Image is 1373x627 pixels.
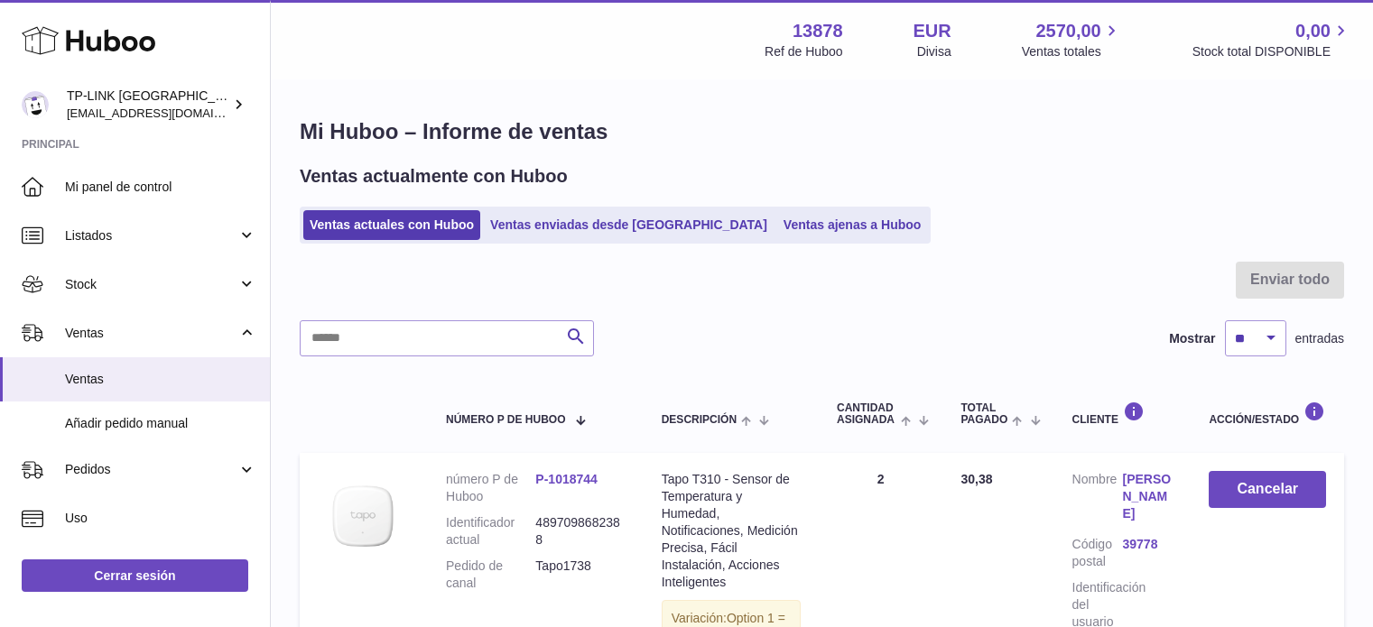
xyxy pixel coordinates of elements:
[484,210,774,240] a: Ventas enviadas desde [GEOGRAPHIC_DATA]
[914,19,951,43] strong: EUR
[1209,471,1326,508] button: Cancelar
[446,471,535,505] dt: número P de Huboo
[300,117,1344,146] h1: Mi Huboo – Informe de ventas
[1209,401,1326,426] div: Acción/Estado
[1122,471,1173,522] a: [PERSON_NAME]
[22,91,49,118] img: internalAdmin-13878@internal.huboo.com
[960,472,992,486] span: 30,38
[1169,330,1215,347] label: Mostrar
[1022,19,1122,60] a: 2570,00 Ventas totales
[65,227,237,244] span: Listados
[837,402,896,426] span: Cantidad ASIGNADA
[65,510,256,527] span: Uso
[535,558,625,592] dd: Tapo1738
[65,461,237,478] span: Pedidos
[535,514,625,549] dd: 4897098682388
[765,43,842,60] div: Ref de Huboo
[1022,43,1122,60] span: Ventas totales
[65,179,256,196] span: Mi panel de control
[1192,43,1351,60] span: Stock total DISPONIBLE
[446,558,535,592] dt: Pedido de canal
[446,514,535,549] dt: Identificador actual
[303,210,480,240] a: Ventas actuales con Huboo
[793,19,843,43] strong: 13878
[65,325,237,342] span: Ventas
[960,402,1007,426] span: Total pagado
[917,43,951,60] div: Divisa
[1295,330,1344,347] span: entradas
[1295,19,1331,43] span: 0,00
[67,106,265,120] span: [EMAIL_ADDRESS][DOMAIN_NAME]
[535,472,598,486] a: P-1018744
[1122,536,1173,553] a: 39778
[318,471,408,561] img: Tapo-T310_01.png
[662,471,801,590] div: Tapo T310 - Sensor de Temperatura y Humedad, Notificaciones, Medición Precisa, Fácil Instalación,...
[777,210,928,240] a: Ventas ajenas a Huboo
[446,414,565,426] span: número P de Huboo
[1192,19,1351,60] a: 0,00 Stock total DISPONIBLE
[65,415,256,432] span: Añadir pedido manual
[22,559,248,592] a: Cerrar sesión
[1035,19,1100,43] span: 2570,00
[65,276,237,293] span: Stock
[65,371,256,388] span: Ventas
[1072,536,1123,570] dt: Código postal
[300,164,568,189] h2: Ventas actualmente con Huboo
[662,414,737,426] span: Descripción
[1072,401,1174,426] div: Cliente
[67,88,229,122] div: TP-LINK [GEOGRAPHIC_DATA], SOCIEDAD LIMITADA
[1072,471,1123,527] dt: Nombre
